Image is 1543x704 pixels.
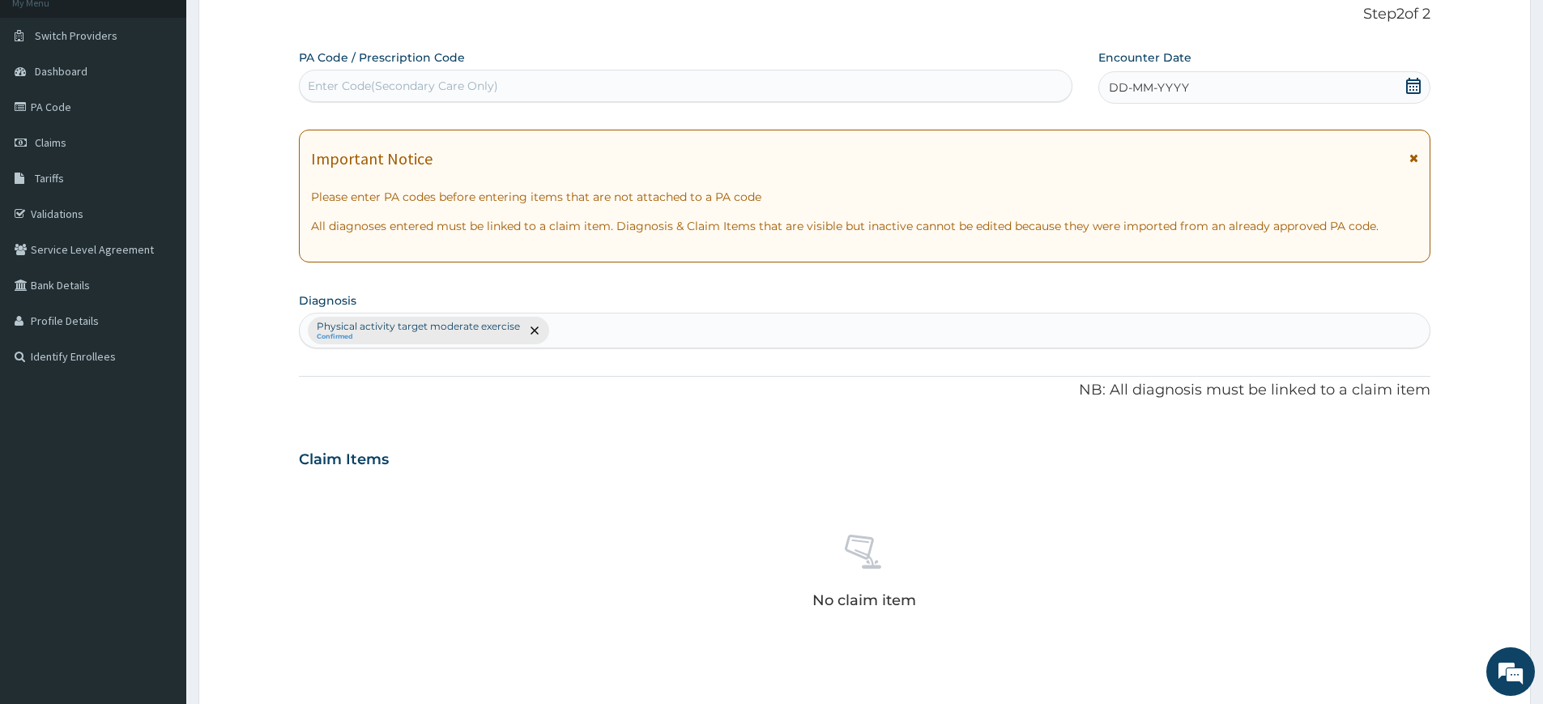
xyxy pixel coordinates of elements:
textarea: Type your message and hit 'Enter' [8,442,309,499]
div: Minimize live chat window [266,8,305,47]
p: Step 2 of 2 [299,6,1430,23]
label: PA Code / Prescription Code [299,49,465,66]
div: Chat with us now [84,91,272,112]
span: Claims [35,135,66,150]
span: Tariffs [35,171,64,186]
h3: Claim Items [299,451,389,469]
p: No claim item [812,592,916,608]
label: Encounter Date [1098,49,1191,66]
h1: Important Notice [311,150,433,168]
div: Enter Code(Secondary Care Only) [308,78,498,94]
span: DD-MM-YYYY [1109,79,1189,96]
p: Please enter PA codes before entering items that are not attached to a PA code [311,189,1418,205]
label: Diagnosis [299,292,356,309]
p: All diagnoses entered must be linked to a claim item. Diagnosis & Claim Items that are visible bu... [311,218,1418,234]
img: d_794563401_company_1708531726252_794563401 [30,81,66,122]
span: Switch Providers [35,28,117,43]
p: NB: All diagnosis must be linked to a claim item [299,380,1430,401]
span: We're online! [94,204,224,368]
span: Dashboard [35,64,87,79]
